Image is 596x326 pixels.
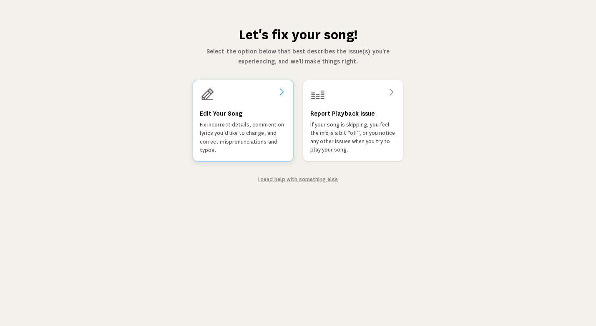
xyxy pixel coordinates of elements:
p: Fix incorrect details, comment on lyrics you'd like to change, and correct mispronunciations and ... [199,121,286,154]
h3: Edit Your Song [199,109,242,119]
a: I need help with something else [258,176,338,183]
a: Report Playback IssueIf your song is skipping, you feel the mix is a bit “off”, or you notice any... [303,80,403,161]
h3: Report Playback Issue [310,109,375,119]
h1: Let's fix your song! [192,27,404,43]
a: Edit Your SongFix incorrect details, comment on lyrics you'd like to change, and correct mispronu... [193,80,293,161]
p: Select the option below that best describes the issue(s) you're experiencing, and we'll make thin... [192,47,404,67]
p: If your song is skipping, you feel the mix is a bit “off”, or you notice any other issues when yo... [310,121,396,154]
